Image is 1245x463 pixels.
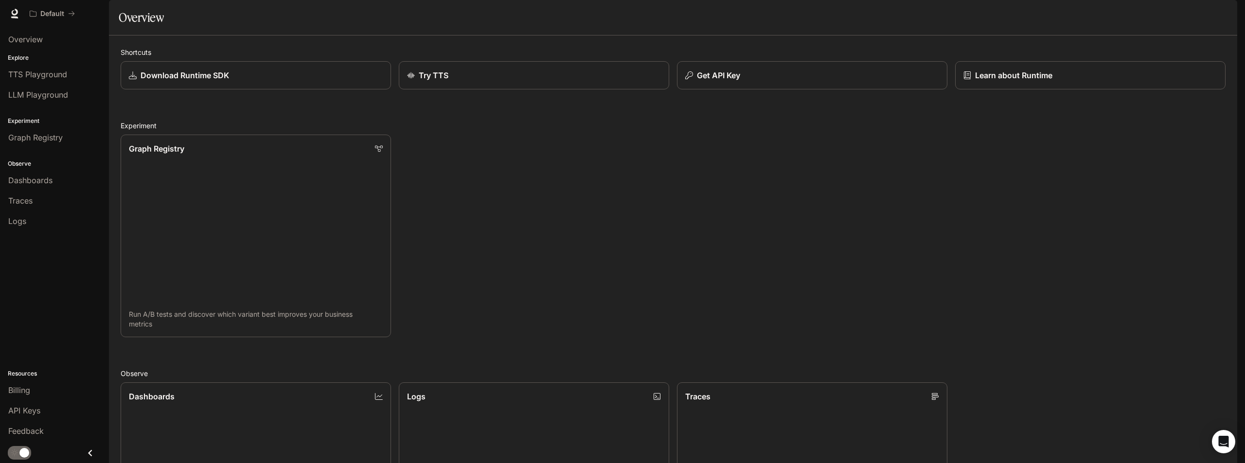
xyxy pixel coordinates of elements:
p: Get API Key [697,69,740,81]
a: Try TTS [399,61,669,89]
h2: Shortcuts [121,47,1226,57]
p: Graph Registry [129,143,184,154]
p: Traces [685,391,711,402]
div: Open Intercom Messenger [1212,430,1235,453]
a: Graph RegistryRun A/B tests and discover which variant best improves your business metrics [121,135,391,337]
p: Learn about Runtime [975,69,1052,81]
p: Default [40,10,64,18]
p: Logs [407,391,426,402]
h2: Observe [121,368,1226,378]
button: All workspaces [25,4,79,23]
a: Learn about Runtime [955,61,1226,89]
p: Run A/B tests and discover which variant best improves your business metrics [129,309,383,329]
h1: Overview [119,8,164,27]
a: Download Runtime SDK [121,61,391,89]
button: Get API Key [677,61,947,89]
p: Dashboards [129,391,175,402]
p: Try TTS [419,69,448,81]
h2: Experiment [121,120,1226,131]
p: Download Runtime SDK [141,69,229,81]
